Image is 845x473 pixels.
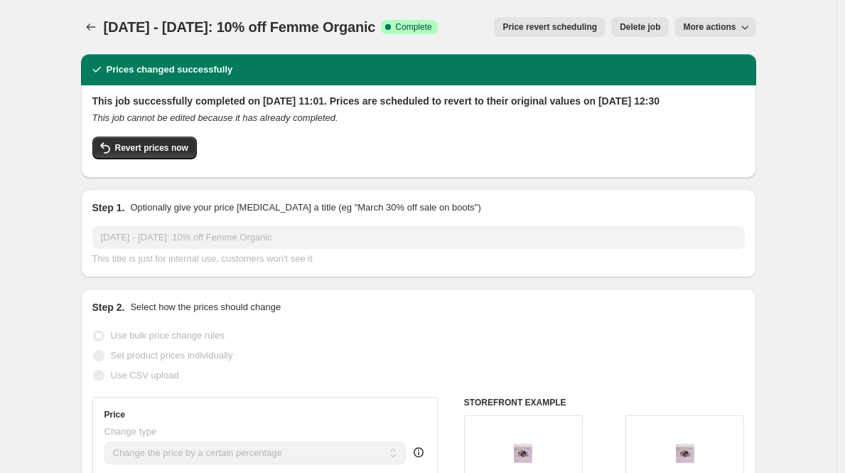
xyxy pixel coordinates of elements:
[683,21,736,33] span: More actions
[92,112,338,123] i: This job cannot be edited because it has already completed.
[104,409,125,420] h3: Price
[92,137,197,159] button: Revert prices now
[494,17,606,37] button: Price revert scheduling
[92,300,125,314] h2: Step 2.
[130,201,480,215] p: Optionally give your price [MEDICAL_DATA] a title (eg "March 30% off sale on boots")
[81,17,101,37] button: Price change jobs
[104,19,376,35] span: [DATE] - [DATE]: 10% off Femme Organic
[92,201,125,215] h2: Step 1.
[611,17,669,37] button: Delete job
[502,21,597,33] span: Price revert scheduling
[111,350,233,361] span: Set product prices individually
[111,370,179,381] span: Use CSV upload
[92,226,745,249] input: 30% off holiday sale
[674,17,755,37] button: More actions
[92,94,745,108] h2: This job successfully completed on [DATE] 11:01. Prices are scheduled to revert to their original...
[130,300,281,314] p: Select how the prices should change
[107,63,233,77] h2: Prices changed successfully
[104,426,157,437] span: Change type
[111,330,225,341] span: Use bulk price change rules
[92,253,313,264] span: This title is just for internal use, customers won't see it
[620,21,660,33] span: Delete job
[115,142,188,154] span: Revert prices now
[411,445,426,459] div: help
[395,21,431,33] span: Complete
[464,397,745,408] h6: STOREFRONT EXAMPLE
